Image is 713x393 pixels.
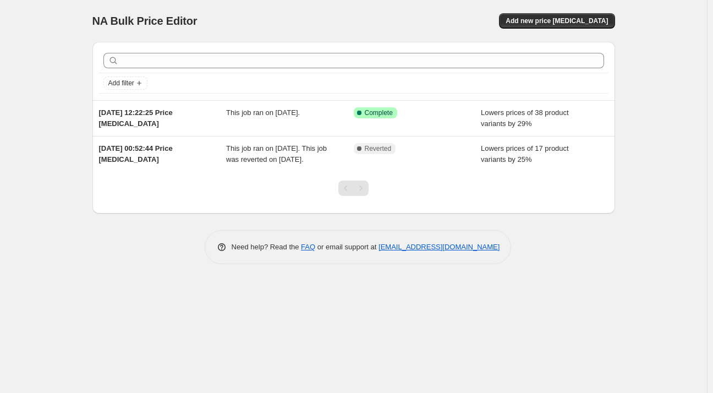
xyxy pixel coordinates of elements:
span: Lowers prices of 38 product variants by 29% [481,108,569,128]
a: FAQ [301,243,315,251]
span: NA Bulk Price Editor [92,15,198,27]
span: Need help? Read the [232,243,301,251]
span: or email support at [315,243,379,251]
span: Add filter [108,79,134,88]
a: [EMAIL_ADDRESS][DOMAIN_NAME] [379,243,500,251]
span: Reverted [365,144,392,153]
span: [DATE] 12:22:25 Price [MEDICAL_DATA] [99,108,173,128]
button: Add filter [103,77,147,90]
span: [DATE] 00:52:44 Price [MEDICAL_DATA] [99,144,173,163]
nav: Pagination [338,181,369,196]
span: Lowers prices of 17 product variants by 25% [481,144,569,163]
span: Add new price [MEDICAL_DATA] [506,17,608,25]
span: This job ran on [DATE]. [226,108,300,117]
span: Complete [365,108,393,117]
button: Add new price [MEDICAL_DATA] [499,13,615,29]
span: This job ran on [DATE]. This job was reverted on [DATE]. [226,144,327,163]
